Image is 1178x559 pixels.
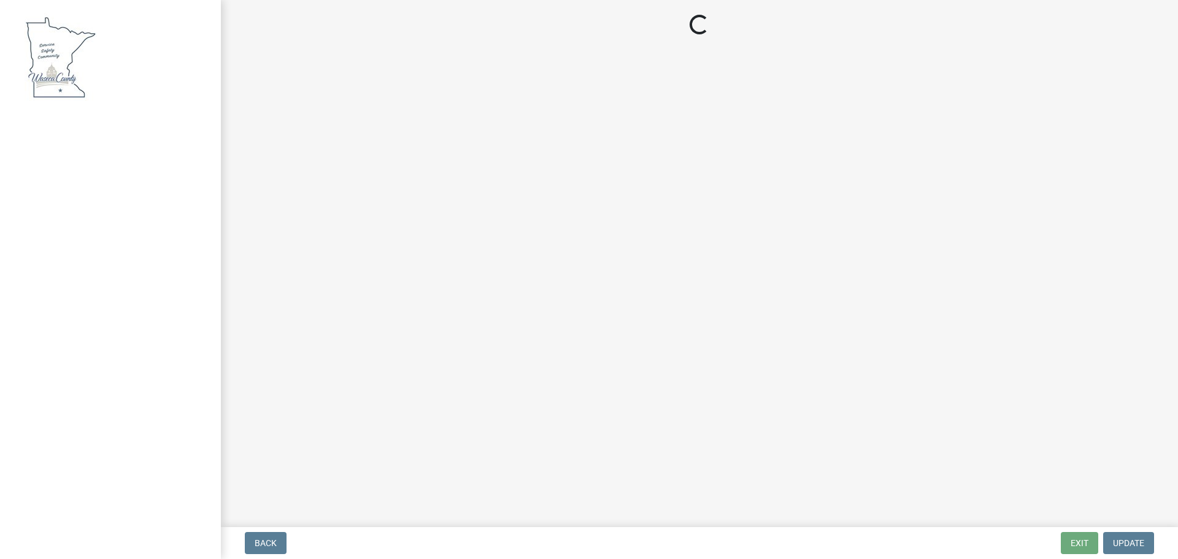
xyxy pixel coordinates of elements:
span: Back [255,538,277,548]
img: Waseca County, Minnesota [25,13,97,101]
button: Exit [1061,532,1098,554]
button: Back [245,532,287,554]
span: Update [1113,538,1144,548]
button: Update [1103,532,1154,554]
